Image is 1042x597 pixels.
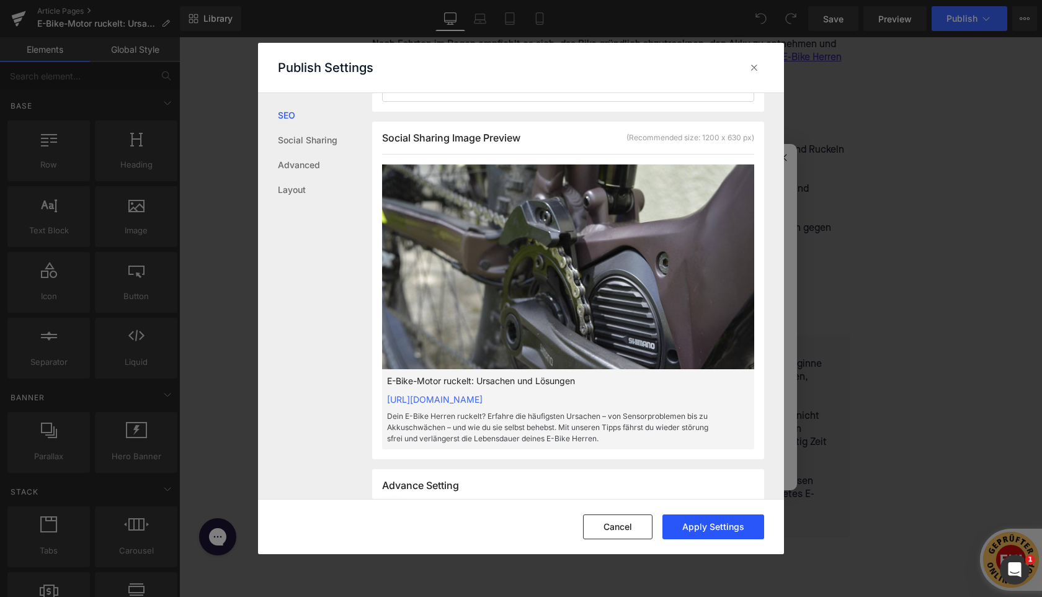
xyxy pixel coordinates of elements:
[278,103,372,128] a: SEO
[278,177,372,202] a: Layout
[363,169,500,191] span: Du bekommst
[1000,555,1030,585] iframe: Intercom live chat
[289,239,574,270] button: jetzt 50€ sparen
[387,411,710,444] p: Dein E-Bike Herren ruckelt? Erfahre die häufigsten Ursachen – von Sensorproblemen bis zu Akkuschw...
[385,125,478,152] img: 4b0e7372-1a6b-4d4b-b829-5d596df8fd2a.png
[278,128,372,153] a: Social Sharing
[262,276,602,307] button: Nicht sparen & zurück zu Upway
[387,374,710,388] p: E-Bike-Motor ruckelt: Ursachen und Lösungen
[626,132,754,143] div: (Recommended size: 1200 x 630 px)
[382,479,459,492] span: Advance Setting
[277,313,587,434] img: 07c9a637-9df3-47d4-bf1f-f847750cef65.png
[597,113,612,128] button: Close dialog
[345,198,517,230] span: 50€ Rabatt!
[278,60,373,75] p: Publish Settings
[387,394,483,405] a: [URL][DOMAIN_NAME]
[14,477,63,523] iframe: Gorgias live chat messenger
[662,514,764,539] button: Apply Settings
[278,153,372,177] a: Advanced
[382,132,520,144] span: Social Sharing Image Preview
[583,514,652,539] button: Cancel
[1025,555,1035,565] span: 1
